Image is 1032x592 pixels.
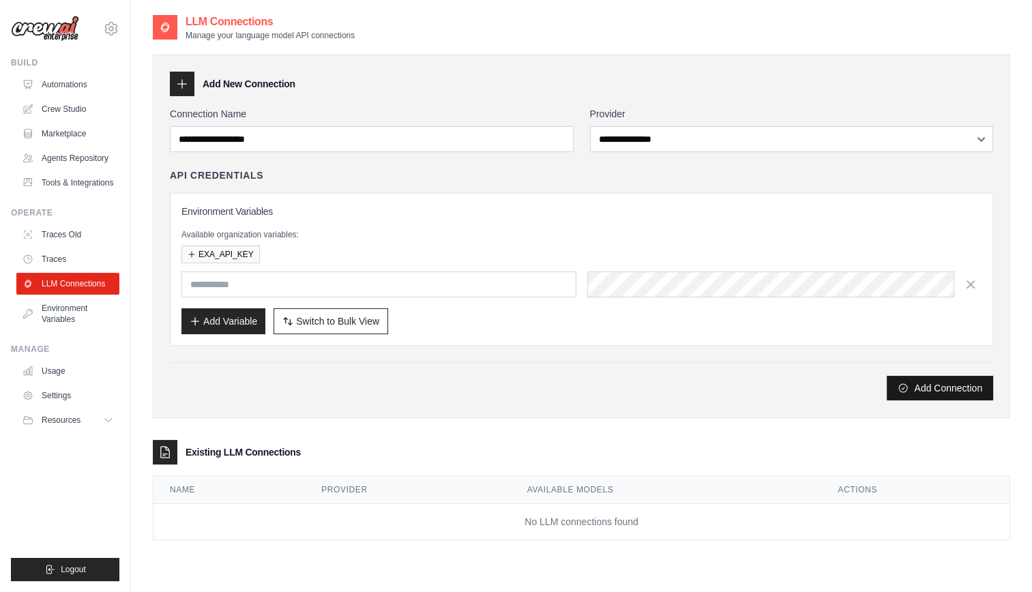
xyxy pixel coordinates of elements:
[296,314,379,328] span: Switch to Bulk View
[16,147,119,169] a: Agents Repository
[42,415,80,426] span: Resources
[16,273,119,295] a: LLM Connections
[16,409,119,431] button: Resources
[821,476,1009,504] th: Actions
[16,172,119,194] a: Tools & Integrations
[11,344,119,355] div: Manage
[11,558,119,581] button: Logout
[274,308,388,334] button: Switch to Bulk View
[170,168,263,182] h4: API Credentials
[16,385,119,406] a: Settings
[16,123,119,145] a: Marketplace
[16,224,119,246] a: Traces Old
[203,77,295,91] h3: Add New Connection
[61,564,86,575] span: Logout
[186,14,355,30] h2: LLM Connections
[16,297,119,330] a: Environment Variables
[511,476,822,504] th: Available Models
[11,16,79,42] img: Logo
[305,476,511,504] th: Provider
[16,248,119,270] a: Traces
[186,30,355,41] p: Manage your language model API connections
[16,360,119,382] a: Usage
[11,207,119,218] div: Operate
[186,445,301,459] h3: Existing LLM Connections
[16,74,119,95] a: Automations
[887,376,993,400] button: Add Connection
[153,504,1009,540] td: No LLM connections found
[181,229,982,240] p: Available organization variables:
[11,57,119,68] div: Build
[16,98,119,120] a: Crew Studio
[181,308,265,334] button: Add Variable
[590,107,994,121] label: Provider
[153,476,305,504] th: Name
[181,205,982,218] h3: Environment Variables
[170,107,574,121] label: Connection Name
[181,246,260,263] button: EXA_API_KEY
